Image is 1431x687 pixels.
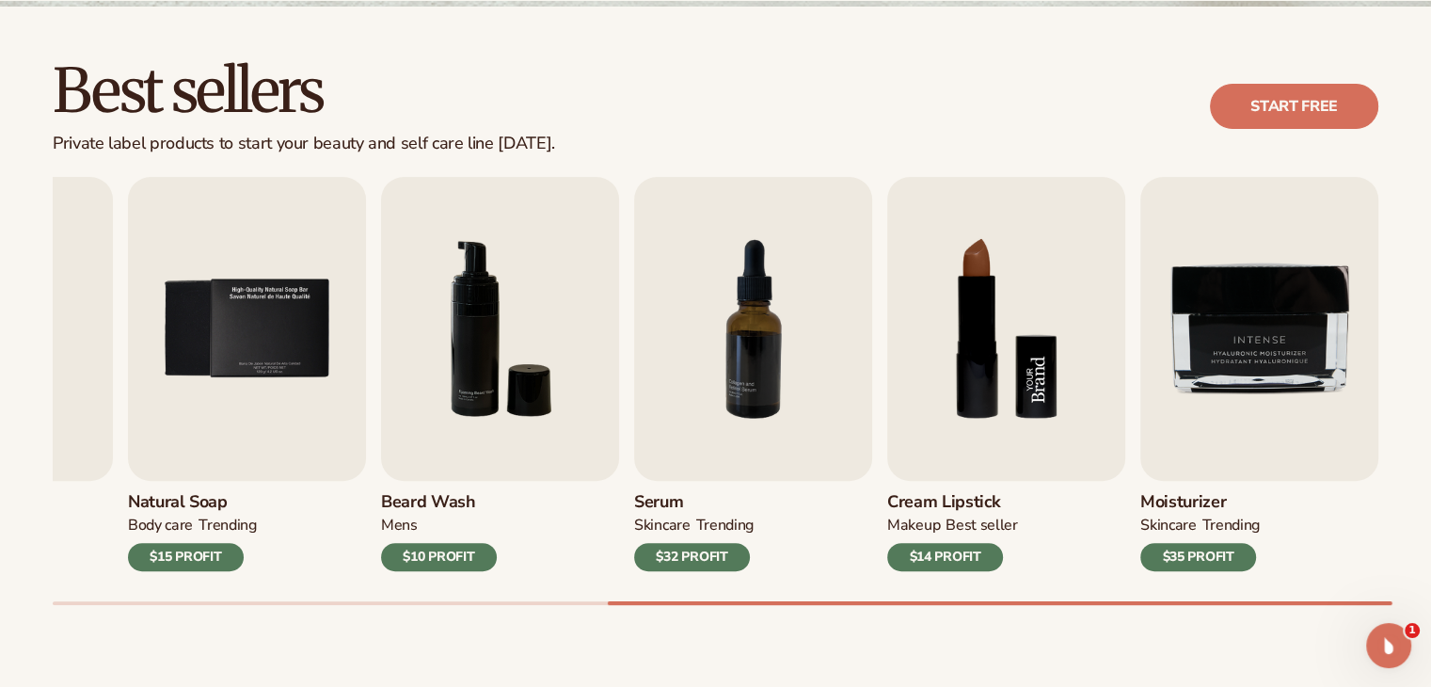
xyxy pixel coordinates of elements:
a: 8 / 9 [887,177,1125,571]
div: SKINCARE [1140,516,1196,535]
a: Start free [1210,84,1378,129]
h3: Serum [634,492,754,513]
div: SKINCARE [634,516,690,535]
h3: Natural Soap [128,492,257,513]
div: $14 PROFIT [887,543,1003,571]
iframe: Intercom live chat [1366,623,1411,668]
div: BODY Care [128,516,193,535]
a: 9 / 9 [1140,177,1378,571]
div: $15 PROFIT [128,543,244,571]
a: 7 / 9 [634,177,872,571]
h3: Beard Wash [381,492,497,513]
div: mens [381,516,418,535]
div: $32 PROFIT [634,543,750,571]
div: TRENDING [199,516,256,535]
div: MAKEUP [887,516,940,535]
h2: Best sellers [53,59,555,122]
div: BEST SELLER [946,516,1018,535]
div: $10 PROFIT [381,543,497,571]
img: Shopify Image 12 [887,177,1125,481]
a: 6 / 9 [381,177,619,571]
div: TRENDING [1201,516,1259,535]
h3: Cream Lipstick [887,492,1018,513]
div: Private label products to start your beauty and self care line [DATE]. [53,134,555,154]
h3: Moisturizer [1140,492,1260,513]
div: $35 PROFIT [1140,543,1256,571]
a: 5 / 9 [128,177,366,571]
span: 1 [1405,623,1420,638]
div: TRENDING [695,516,753,535]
